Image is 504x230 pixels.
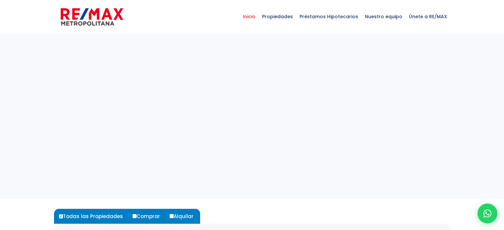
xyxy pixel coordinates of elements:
[59,214,63,218] input: Todas las Propiedades
[362,7,406,26] span: Nuestro equipo
[168,209,200,224] label: Alquilar
[131,209,167,224] label: Comprar
[57,209,130,224] label: Todas las Propiedades
[259,7,296,26] span: Propiedades
[296,7,362,26] span: Préstamos Hipotecarios
[133,214,137,218] input: Comprar
[61,7,123,27] img: remax-metropolitana-logo
[240,7,259,26] span: Inicio
[170,214,174,218] input: Alquilar
[406,7,450,26] span: Únete a RE/MAX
